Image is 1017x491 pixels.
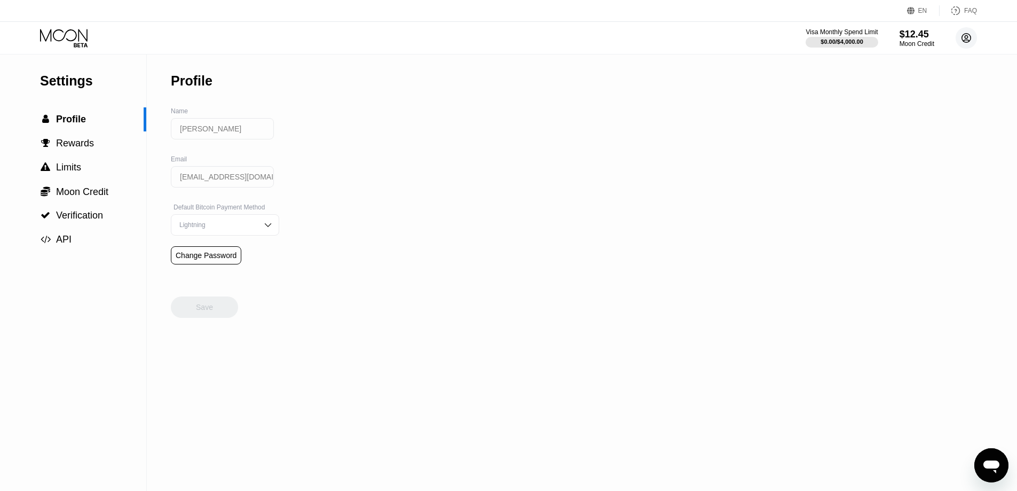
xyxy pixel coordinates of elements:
[974,448,1008,482] iframe: Button to launch messaging window, conversation in progress
[56,210,103,221] span: Verification
[900,29,934,48] div: $12.45Moon Credit
[900,29,934,40] div: $12.45
[41,186,50,197] span: 
[41,235,51,244] span: 
[821,38,863,45] div: $0.00 / $4,000.00
[41,162,50,172] span: 
[56,114,86,124] span: Profile
[900,40,934,48] div: Moon Credit
[176,251,236,260] div: Change Password
[171,155,279,163] div: Email
[40,114,51,124] div: 
[56,186,108,197] span: Moon Credit
[40,211,51,220] div: 
[171,107,279,115] div: Name
[171,204,279,211] div: Default Bitcoin Payment Method
[56,162,81,173] span: Limits
[907,5,940,16] div: EN
[177,221,257,229] div: Lightning
[171,73,212,89] div: Profile
[40,138,51,148] div: 
[918,7,927,14] div: EN
[41,211,50,220] span: 
[940,5,977,16] div: FAQ
[41,138,50,148] span: 
[40,186,51,197] div: 
[806,28,878,48] div: Visa Monthly Spend Limit$0.00/$4,000.00
[42,114,49,124] span: 
[40,235,51,244] div: 
[964,7,977,14] div: FAQ
[806,28,878,36] div: Visa Monthly Spend Limit
[56,234,72,245] span: API
[171,246,241,264] div: Change Password
[56,138,94,149] span: Rewards
[40,162,51,172] div: 
[40,73,146,89] div: Settings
